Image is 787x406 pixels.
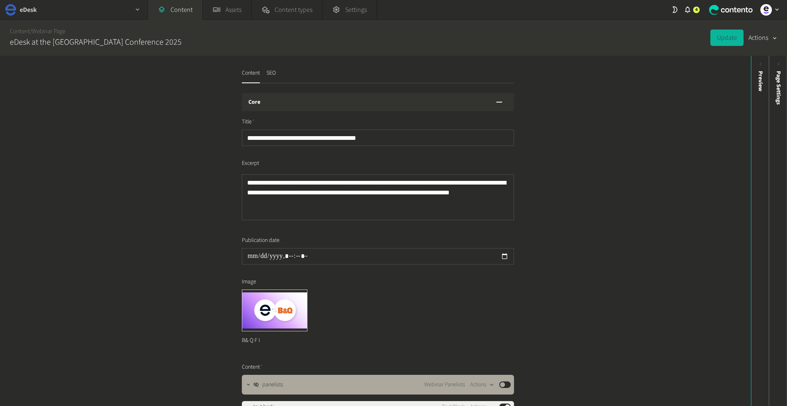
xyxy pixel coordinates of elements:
[695,6,698,14] span: 4
[748,30,777,46] button: Actions
[10,27,30,36] a: Content
[756,71,765,91] div: Preview
[32,27,65,36] a: Webinar Page
[242,331,307,350] div: B& Q F I
[710,30,744,46] button: Update
[242,236,280,245] span: Publication date
[470,380,494,390] button: Actions
[242,278,256,286] span: Image
[275,5,312,15] span: Content types
[760,4,772,16] img: Unni Nambiar
[10,36,182,48] h2: eDesk at the [GEOGRAPHIC_DATA] Conference 2025
[242,363,263,372] span: Content
[242,69,260,83] button: Content
[345,5,367,15] span: Settings
[242,290,307,331] img: B& Q F I
[5,4,16,16] img: eDesk
[20,5,37,15] h2: eDesk
[424,381,465,389] span: Webinar Panelists
[242,118,255,126] span: Title
[266,69,276,83] button: SEO
[774,71,783,105] span: Page Settings
[242,159,259,168] span: Excerpt
[30,27,32,36] span: /
[262,381,283,389] span: panelists
[248,98,260,107] h3: Core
